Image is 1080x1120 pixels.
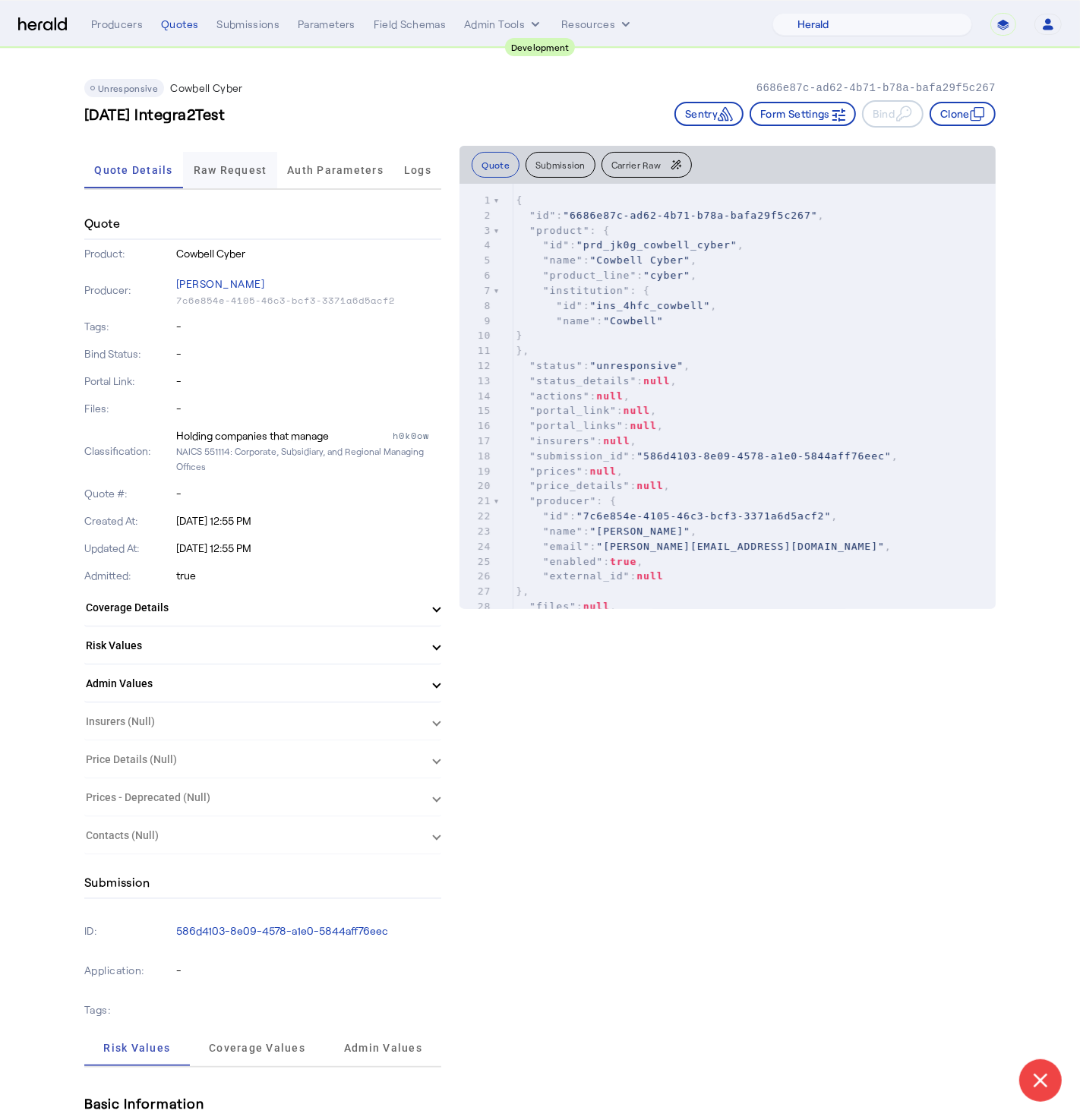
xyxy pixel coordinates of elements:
[459,554,493,569] div: 25
[516,435,636,446] span: : ,
[516,405,656,416] span: : ,
[459,599,493,614] div: 28
[84,103,226,125] h3: [DATE] Integra2Test
[459,524,493,539] div: 23
[84,541,173,556] p: Updated At:
[596,390,623,402] span: null
[643,270,690,281] span: "cyber"
[176,401,442,416] p: -
[529,420,624,431] span: "portal_links"
[84,589,441,626] mat-expansion-panel-header: Coverage Details
[176,513,442,528] p: [DATE] 12:55 PM
[459,314,493,329] div: 9
[516,480,670,491] span: : ,
[529,375,636,386] span: "status_details"
[459,569,493,584] div: 26
[543,570,630,582] span: "external_id"
[84,873,150,891] h4: Submission
[459,509,493,524] div: 22
[643,375,670,386] span: null
[176,486,442,501] p: -
[516,525,696,537] span: : ,
[84,374,173,389] p: Portal Link:
[176,963,442,978] p: -
[404,165,431,175] span: Logs
[84,401,173,416] p: Files:
[209,1043,305,1053] span: Coverage Values
[84,443,173,459] p: Classification:
[516,210,824,221] span: : ,
[18,17,67,32] img: Herald Logo
[556,300,583,311] span: "id"
[516,541,891,552] span: : ,
[459,584,493,599] div: 27
[529,435,596,446] span: "insurers"
[516,495,617,506] span: : {
[84,486,173,501] p: Quote #:
[176,374,442,389] p: -
[529,405,617,416] span: "portal_link"
[636,480,663,491] span: null
[862,100,924,128] button: Bind
[596,541,885,552] span: "[PERSON_NAME][EMAIL_ADDRESS][DOMAIN_NAME]"
[526,152,595,178] button: Submission
[516,254,696,266] span: : ,
[516,239,744,251] span: : ,
[459,208,493,223] div: 2
[543,510,570,522] span: "id"
[170,80,243,96] p: Cowbell Cyber
[529,495,596,506] span: "producer"
[459,403,493,418] div: 15
[603,315,663,327] span: "Cowbell"
[298,17,355,32] div: Parameters
[84,246,173,261] p: Product:
[516,390,630,402] span: : ,
[556,315,596,327] span: "name"
[84,214,120,232] h4: Quote
[459,184,996,609] herald-code-block: quote
[287,165,384,175] span: Auth Parameters
[459,328,493,343] div: 10
[459,449,493,464] div: 18
[176,541,442,556] p: [DATE] 12:55 PM
[459,343,493,358] div: 11
[84,999,173,1021] p: Tags:
[84,282,173,298] p: Producer:
[459,298,493,314] div: 8
[84,568,173,583] p: Admitted:
[86,676,422,692] mat-panel-title: Admin Values
[529,360,583,371] span: "status"
[459,374,493,389] div: 13
[529,601,576,612] span: "files"
[590,300,711,311] span: "ins_4hfc_cowbell"
[84,1092,441,1115] h5: Basic Information
[176,346,442,361] p: -
[459,358,493,374] div: 12
[176,273,442,295] p: [PERSON_NAME]
[590,465,617,477] span: null
[459,268,493,283] div: 6
[472,152,519,178] button: Quote
[91,17,143,32] div: Producers
[529,210,556,221] span: "id"
[516,601,617,612] span: : ,
[374,17,447,32] div: Field Schemas
[516,556,643,567] span: : ,
[516,270,696,281] span: : ,
[464,17,543,32] button: internal dropdown menu
[176,923,442,939] p: 586d4103-8e09-4578-a1e0-5844aff76eec
[516,510,838,522] span: : ,
[624,405,650,416] span: null
[543,285,630,296] span: "institution"
[516,450,898,462] span: : ,
[176,443,442,474] p: NAICS 551114: Corporate, Subsidiary, and Regional Managing Offices
[529,390,589,402] span: "actions"
[86,638,422,654] mat-panel-title: Risk Values
[529,465,583,477] span: "prices"
[590,525,690,537] span: "[PERSON_NAME]"
[516,465,623,477] span: : ,
[561,17,633,32] button: Resources dropdown menu
[216,17,279,32] div: Submissions
[98,83,158,93] span: Unresponsive
[543,556,603,567] span: "enabled"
